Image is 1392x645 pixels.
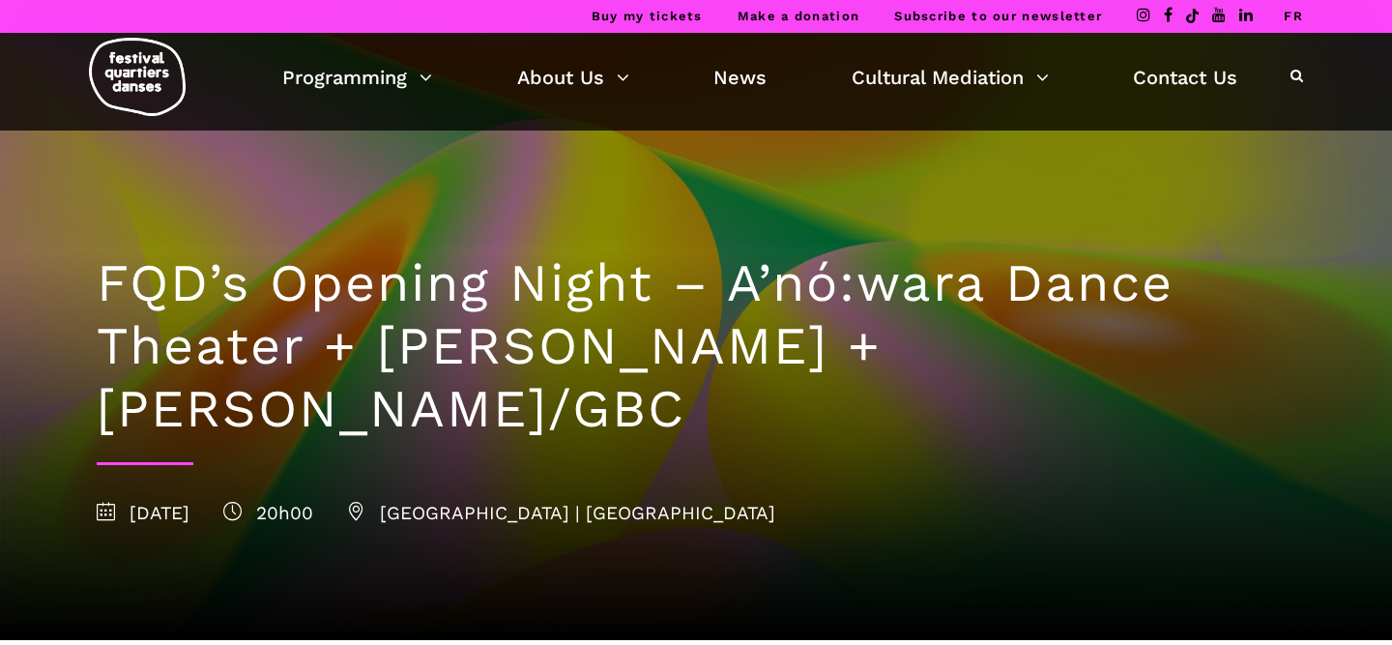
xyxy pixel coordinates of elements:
h1: FQD’s Opening Night – A’nó:wara Dance Theater + [PERSON_NAME] + [PERSON_NAME]/GBC [97,252,1295,440]
a: Buy my tickets [592,9,703,23]
span: 20h00 [223,502,313,524]
a: Programming [282,61,432,94]
a: Subscribe to our newsletter [894,9,1102,23]
span: [DATE] [97,502,189,524]
a: FR [1284,9,1303,23]
img: logo-fqd-med [89,38,186,116]
a: About Us [517,61,629,94]
a: Cultural Mediation [852,61,1049,94]
span: [GEOGRAPHIC_DATA] | [GEOGRAPHIC_DATA] [347,502,775,524]
a: Make a donation [738,9,860,23]
a: Contact Us [1133,61,1237,94]
a: News [713,61,767,94]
